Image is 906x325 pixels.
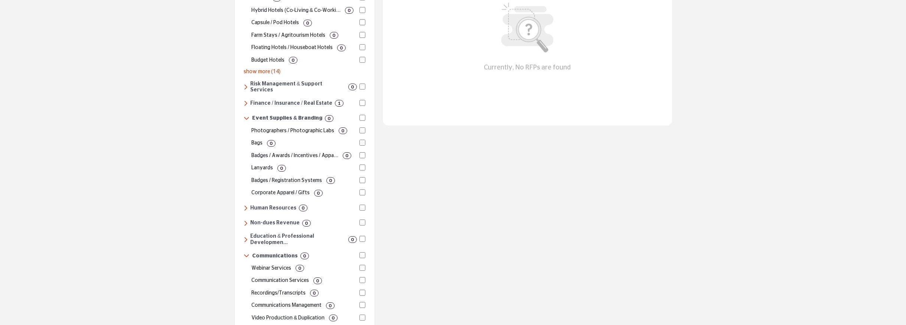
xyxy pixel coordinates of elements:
b: 0 [299,266,301,271]
input: Select Human Resources [359,205,365,211]
input: Select Floating Hotels / Houseboat Hotels [359,44,365,50]
h6: Services and solutions for employee management, benefits, recruiting, compliance, and workforce d... [250,205,296,211]
div: 0 Results For Capsule / Pod Hotels [303,20,312,26]
input: Select Farm Stays / Agritourism Hotels [359,32,365,38]
input: Select Badges / Registration Systems [359,177,365,183]
b: 0 [292,58,294,63]
div: 0 Results For Bags [267,140,276,147]
span: Currently, No RFPs are found [484,63,571,73]
div: 0 Results For Non-dues Revenue [302,220,311,227]
b: 0 [306,20,309,26]
input: Select Recordings/Transcripts [359,290,365,296]
h6: Programs like affinity partnerships, sponsorships, and other revenue-generating opportunities tha... [250,220,300,226]
b: 0 [340,45,343,51]
div: 0 Results For Recordings/Transcripts [310,290,319,296]
b: 0 [348,8,351,13]
b: 0 [316,278,319,283]
input: Select Photographers / Photographic Labs [359,127,365,133]
b: 0 [351,84,354,90]
input: Select Communication Services [359,277,365,283]
input: Select Event Supplies & Branding [359,115,365,121]
div: 0 Results For Event Supplies & Branding [325,115,333,122]
b: 1 [338,101,340,106]
input: Select Bags [359,140,365,146]
input: Select Capsule / Pod Hotels [359,19,365,25]
input: Select Corporate Apparel / Gifts [359,189,365,195]
input: Select Finance / Insurance / Real Estate [359,100,365,106]
b: 0 [328,116,330,121]
p: Custom badges, awards, and apparel. [251,152,338,160]
b: 0 [351,237,354,242]
div: 0 Results For Badges / Awards / Incentives / Apparel [343,152,351,159]
p: show more (14) [244,68,365,76]
h6: Training, certification, career development, and learning solutions to enhance skills, engagement... [250,233,346,246]
div: 0 Results For Communications Management [326,302,335,309]
b: 0 [329,303,332,308]
h6: Financial management, accounting, insurance, banking, payroll, and real estate services to help o... [250,100,332,107]
div: 0 Results For Risk Management & Support Services [348,84,357,90]
input: Select Communications Management [359,302,365,308]
b: 0 [270,141,273,146]
b: 0 [317,191,320,196]
b: 0 [329,178,332,183]
div: 0 Results For Corporate Apparel / Gifts [314,190,323,196]
h6: Services for cancellation insurance and transportation solutions. [250,81,346,94]
input: Select Communications [359,252,365,258]
p: Affordable accommodations with basic amenities, often near highways or city outskirts. [251,56,284,64]
div: 0 Results For Photographers / Photographic Labs [339,127,347,134]
b: 0 [346,153,348,158]
div: 0 Results For Communication Services [313,277,322,284]
b: 0 [313,290,316,296]
p: Located on water, offering a unique experience in rivers, lakes, or oceans. [251,44,333,52]
input: Select Budget Hotels [359,57,365,63]
b: 0 [305,221,308,226]
p: Event recordings and transcript services. [251,289,306,297]
b: 0 [342,128,344,133]
div: 0 Results For Hybrid Hotels (Co-Living & Co-Working Spaces) [345,7,353,14]
input: Select Education & Professional Development [359,236,365,242]
input: Select Non-dues Revenue [359,220,365,225]
p: Video production and duplication services. [251,314,325,322]
input: Select Badges / Awards / Incentives / Apparel [359,152,365,158]
div: 0 Results For Floating Hotels / Houseboat Hotels [337,45,346,51]
input: Select Webinar Services [359,265,365,271]
p: Cater to digital nomads and remote workers with workspaces and community-focused amenities. [251,7,340,14]
p: Branded corporate gifts and apparel. [251,189,310,197]
b: 0 [280,166,283,171]
p: Professional communication services and support. [251,277,309,285]
p: Custom event lanyards. [251,164,273,172]
p: Custom promotional swag bags. [251,139,263,147]
div: 0 Results For Webinar Services [296,265,304,272]
b: 0 [332,315,335,321]
p: Webinar hosting and management services. [251,264,291,272]
div: 0 Results For Lanyards [277,165,286,172]
p: Offer compact sleeping pods, popular in urban centers with limited space. [251,19,299,27]
input: Select Lanyards [359,165,365,170]
b: 0 [303,253,306,259]
div: 1 Results For Finance / Insurance / Real Estate [335,100,343,107]
b: 0 [333,33,335,38]
p: Offer rural experiences with farm-related activities and accommodations. [251,32,325,39]
div: 0 Results For Education & Professional Development [348,236,357,243]
h6: Services for messaging, public relations, video production, webinars, and content management to e... [252,253,298,259]
input: Select Hybrid Hotels (Co-Living & Co-Working Spaces) [359,7,365,13]
p: Attendee event registration and tracking systems. [251,177,322,185]
input: Select Video Production & Duplication [359,315,365,321]
div: 0 Results For Video Production & Duplication [329,315,338,321]
h6: Customized event materials such as badges, branded merchandise, lanyards, and photography service... [252,115,322,121]
div: 0 Results For Farm Stays / Agritourism Hotels [330,32,338,39]
div: 0 Results For Human Resources [299,205,307,211]
b: 0 [302,205,304,211]
div: 0 Results For Badges / Registration Systems [326,177,335,184]
div: 0 Results For Communications [300,253,309,259]
div: 0 Results For Budget Hotels [289,57,297,64]
input: Select Risk Management & Support Services [359,84,365,90]
p: Strategic communications planning and execution. [251,302,322,309]
p: Professional event photography services. [251,127,334,135]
